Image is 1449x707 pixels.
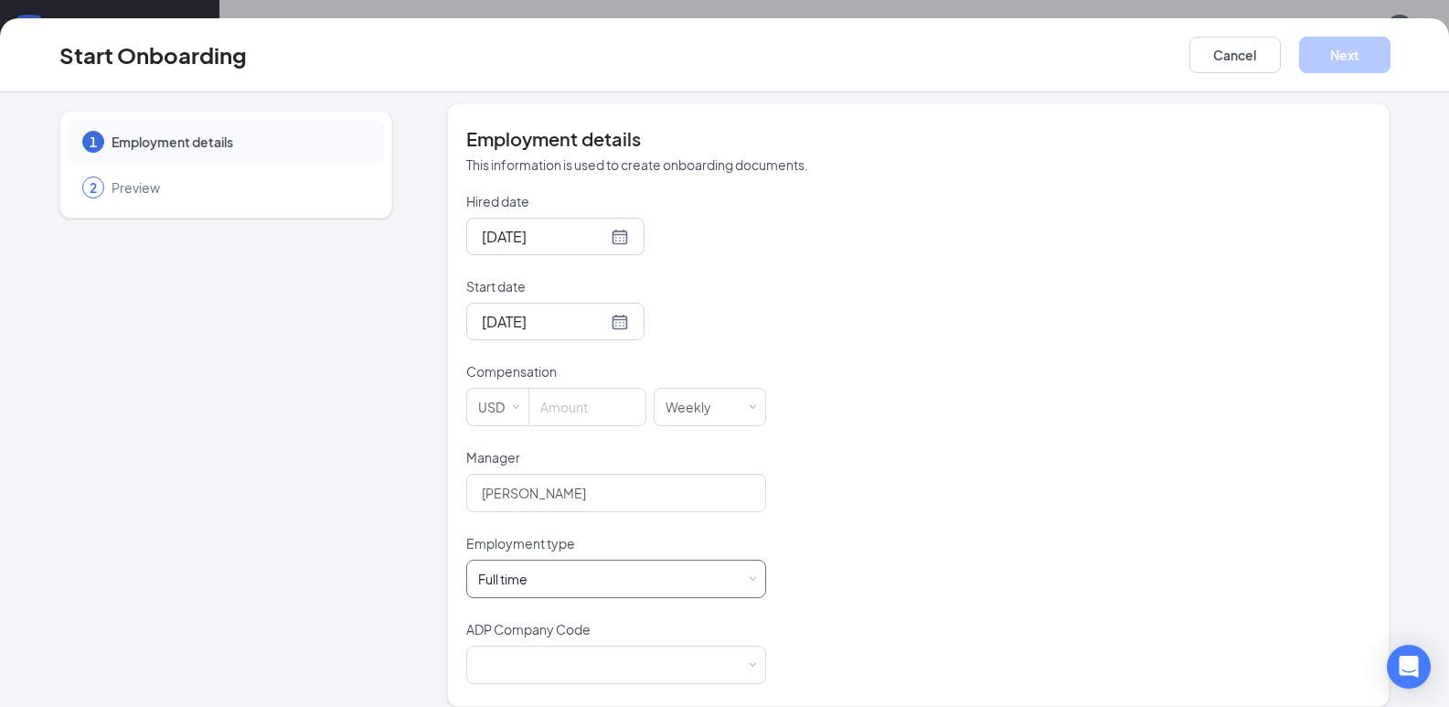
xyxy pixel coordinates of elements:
[59,39,247,70] h3: Start Onboarding
[466,192,766,210] p: Hired date
[466,534,766,552] p: Employment type
[478,570,540,588] div: [object Object]
[466,155,1370,174] p: This information is used to create onboarding documents.
[529,389,645,425] input: Amount
[466,362,766,380] p: Compensation
[466,277,766,295] p: Start date
[478,389,517,425] div: USD
[466,620,766,638] p: ADP Company Code
[666,389,724,425] div: Weekly
[112,178,366,197] span: Preview
[1189,37,1281,73] button: Cancel
[466,126,1370,152] h4: Employment details
[478,570,527,588] div: Full time
[466,448,766,466] p: Manager
[482,225,607,248] input: Sep 13, 2025
[1299,37,1390,73] button: Next
[90,133,97,151] span: 1
[466,474,766,512] input: Manager name
[112,133,366,151] span: Employment details
[482,310,607,333] input: Sep 15, 2025
[90,178,97,197] span: 2
[1387,645,1431,689] div: Open Intercom Messenger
